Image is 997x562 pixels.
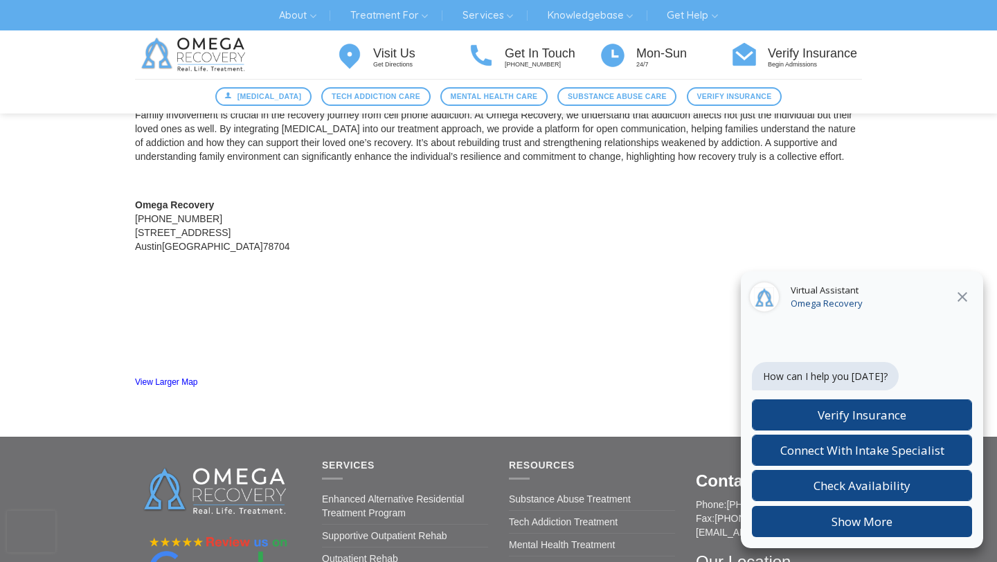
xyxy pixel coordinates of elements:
img: Omega Recovery [135,30,256,79]
a: About [269,4,326,26]
p: 24/7 [636,60,730,69]
span: [GEOGRAPHIC_DATA] [162,241,263,252]
a: Enhanced Alternative Residential Treatment Program [322,488,488,524]
p: [PHONE_NUMBER] [505,60,599,69]
a: Mental Health Care [440,87,548,106]
a: Mental Health Treatment [509,534,615,556]
iframe: reCAPTCHA [7,511,55,552]
a: Verify Insurance [687,87,782,106]
span: Substance Abuse Care [568,91,667,102]
a: Tech Addiction Care [321,87,430,106]
a: [EMAIL_ADDRESS][DOMAIN_NAME] [696,527,860,538]
span: Austin [135,241,162,252]
p: Family involvement is crucial in the recovery journey from cell phone addiction. At Omega Recover... [135,108,862,163]
a: Get In Touch [PHONE_NUMBER] [467,40,599,70]
a: Tech Addiction Treatment [509,511,618,533]
h4: Mon-Sun [636,47,730,61]
a: Get Help [656,4,728,26]
span: 78704 [263,241,290,252]
span: Resources [509,460,575,471]
h4: Get In Touch [505,47,599,61]
span: Verify Insurance [697,91,771,102]
div: [STREET_ADDRESS] [135,226,336,239]
a: [PHONE_NUMBER] [726,499,814,510]
strong: Contact Us [696,471,784,490]
a: Substance Abuse Care [557,87,676,106]
strong: Omega Recovery [135,199,214,210]
h4: Verify Insurance [768,47,862,61]
a: Verify Insurance Begin Admissions [730,40,862,70]
a: View Larger Map [135,377,198,387]
p: Phone: Fax: [696,498,862,539]
a: Services [452,4,523,26]
a: Treatment For [340,4,438,26]
span: Services [322,460,375,471]
iframe: Omega Recovery [135,260,329,371]
p: Get Directions [373,60,467,69]
a: Substance Abuse Treatment [509,488,631,510]
span: Mental Health Care [451,91,538,102]
a: [PHONE_NUMBER] [715,513,802,524]
h4: Visit Us [373,47,467,61]
a: Visit Us Get Directions [336,40,467,70]
a: Supportive Outpatient Rehab [322,525,447,547]
p: Begin Admissions [768,60,862,69]
span: [MEDICAL_DATA] [237,91,302,102]
a: Knowledgebase [537,4,643,26]
span: Tech Addiction Care [332,91,420,102]
a: [MEDICAL_DATA] [215,87,312,106]
div: [PHONE_NUMBER] [135,212,336,226]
